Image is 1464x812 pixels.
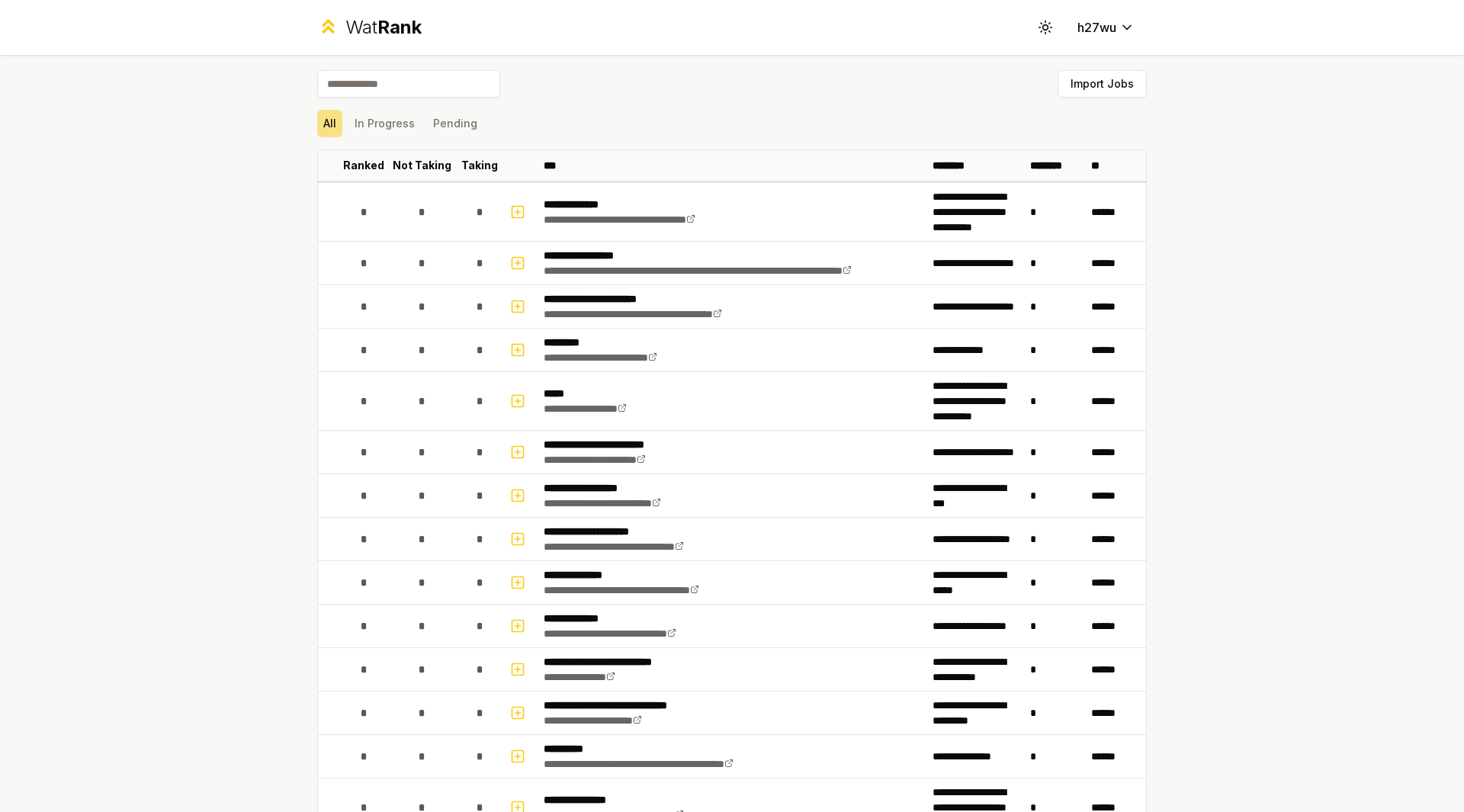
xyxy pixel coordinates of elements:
[427,110,483,137] button: Pending
[1058,70,1147,98] button: Import Jobs
[348,110,421,137] button: In Progress
[317,15,422,40] a: WatRank
[393,158,451,173] p: Not Taking
[343,158,384,173] p: Ranked
[461,158,498,173] p: Taking
[1065,14,1147,41] button: h27wu
[317,110,342,137] button: All
[345,15,422,40] div: Wat
[377,16,422,38] span: Rank
[1077,18,1116,37] span: h27wu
